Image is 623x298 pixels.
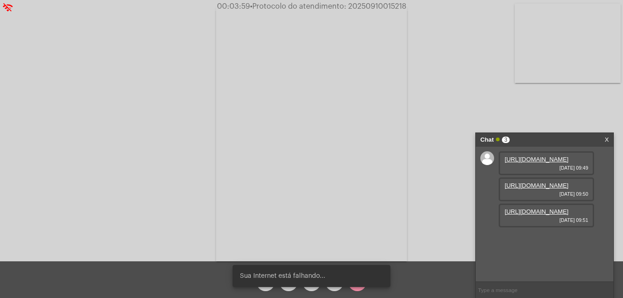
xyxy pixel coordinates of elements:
[505,191,588,197] span: [DATE] 09:50
[605,133,609,147] a: X
[250,3,252,10] span: •
[505,182,568,189] a: [URL][DOMAIN_NAME]
[250,3,406,10] span: Protocolo do atendimento: 20250910015218
[217,3,250,10] span: 00:03:59
[505,208,568,215] a: [URL][DOMAIN_NAME]
[240,271,325,281] span: Sua Internet está falhando...
[496,138,500,141] span: Online
[502,137,510,143] span: 3
[505,217,588,223] span: [DATE] 09:51
[505,165,588,171] span: [DATE] 09:49
[505,156,568,163] a: [URL][DOMAIN_NAME]
[480,133,494,147] strong: Chat
[476,282,613,298] input: Type a message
